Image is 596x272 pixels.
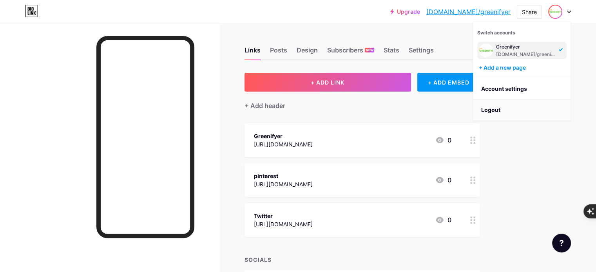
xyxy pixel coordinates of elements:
[254,172,313,180] div: pinterest
[549,5,562,18] img: greenifyer
[254,220,313,228] div: [URL][DOMAIN_NAME]
[435,135,451,145] div: 0
[409,45,434,59] div: Settings
[426,7,511,16] a: [DOMAIN_NAME]/greenifyer
[245,45,261,59] div: Links
[245,101,285,110] div: + Add header
[254,132,313,140] div: Greenifyer
[254,212,313,220] div: Twitter
[479,64,567,72] div: + Add a new page
[366,48,373,52] span: NEW
[473,99,571,121] li: Logout
[297,45,318,59] div: Design
[254,180,313,188] div: [URL][DOMAIN_NAME]
[384,45,399,59] div: Stats
[477,30,515,36] span: Switch accounts
[254,140,313,148] div: [URL][DOMAIN_NAME]
[473,78,571,99] a: Account settings
[270,45,287,59] div: Posts
[522,8,537,16] div: Share
[311,79,344,86] span: + ADD LINK
[245,73,411,92] button: + ADD LINK
[390,9,420,15] a: Upgrade
[479,43,493,58] img: greenifyer
[496,44,556,50] div: Greenifyer
[496,51,556,58] div: [DOMAIN_NAME]/greenifyer
[417,73,480,92] div: + ADD EMBED
[327,45,374,59] div: Subscribers
[245,256,480,264] div: SOCIALS
[435,175,451,185] div: 0
[435,215,451,225] div: 0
